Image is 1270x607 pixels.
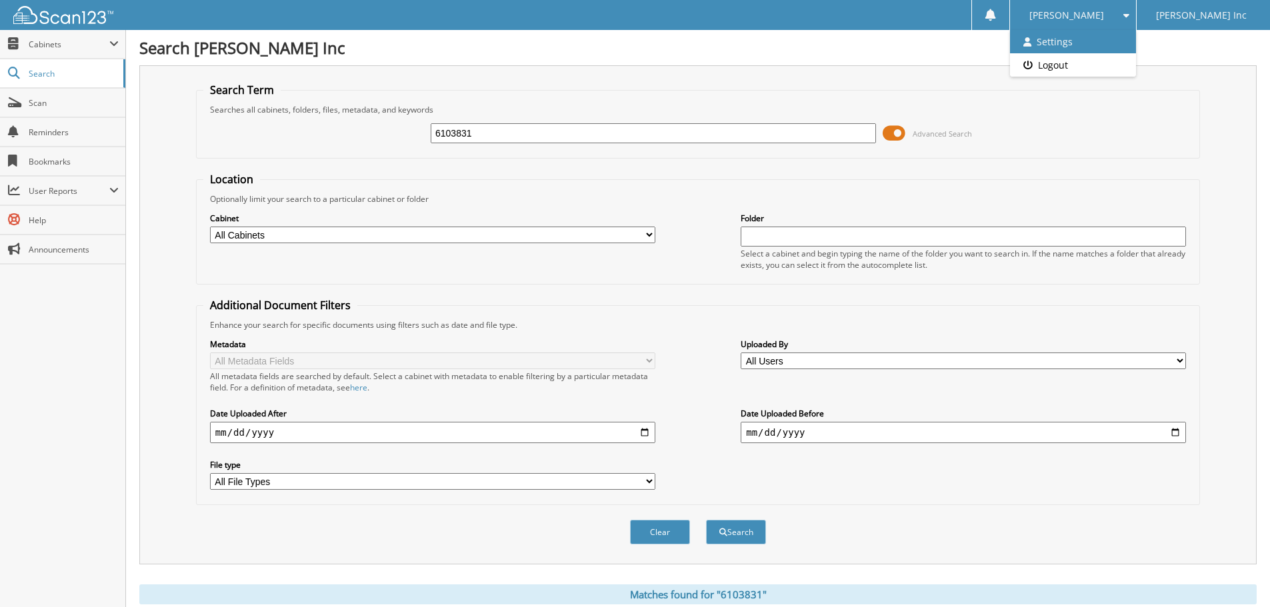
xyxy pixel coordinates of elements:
[1010,53,1136,77] a: Logout
[210,459,655,470] label: File type
[210,408,655,419] label: Date Uploaded After
[29,39,109,50] span: Cabinets
[741,422,1186,443] input: end
[1029,11,1104,19] span: [PERSON_NAME]
[29,244,119,255] span: Announcements
[29,185,109,197] span: User Reports
[139,584,1257,604] div: Matches found for "6103831"
[913,129,972,139] span: Advanced Search
[706,520,766,544] button: Search
[741,408,1186,419] label: Date Uploaded Before
[29,68,117,79] span: Search
[203,298,357,312] legend: Additional Document Filters
[630,520,690,544] button: Clear
[203,193,1193,205] div: Optionally limit your search to a particular cabinet or folder
[741,248,1186,271] div: Select a cabinet and begin typing the name of the folder you want to search in. If the name match...
[350,382,367,393] a: here
[1203,543,1270,607] iframe: Chat Widget
[29,127,119,138] span: Reminders
[29,97,119,109] span: Scan
[203,104,1193,115] div: Searches all cabinets, folders, files, metadata, and keywords
[203,83,281,97] legend: Search Term
[741,213,1186,224] label: Folder
[13,6,113,24] img: scan123-logo-white.svg
[139,37,1257,59] h1: Search [PERSON_NAME] Inc
[29,215,119,226] span: Help
[203,319,1193,330] div: Enhance your search for specific documents using filters such as date and file type.
[210,213,655,224] label: Cabinet
[29,156,119,167] span: Bookmarks
[210,338,655,350] label: Metadata
[1010,30,1136,53] a: Settings
[210,422,655,443] input: start
[203,172,260,187] legend: Location
[1156,11,1247,19] span: [PERSON_NAME] Inc
[210,370,655,393] div: All metadata fields are searched by default. Select a cabinet with metadata to enable filtering b...
[741,338,1186,350] label: Uploaded By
